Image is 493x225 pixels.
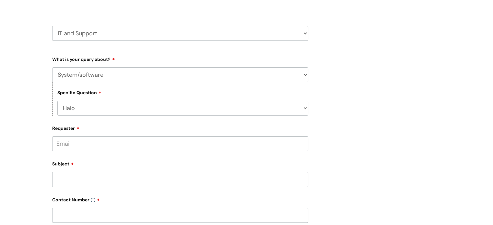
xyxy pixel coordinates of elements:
label: Requester [52,123,308,131]
label: Specific Question [57,89,101,96]
label: What is your query about? [52,54,308,62]
label: Subject [52,159,308,167]
input: Email [52,136,308,151]
img: info-icon.svg [91,198,95,202]
label: Contact Number [52,195,308,203]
